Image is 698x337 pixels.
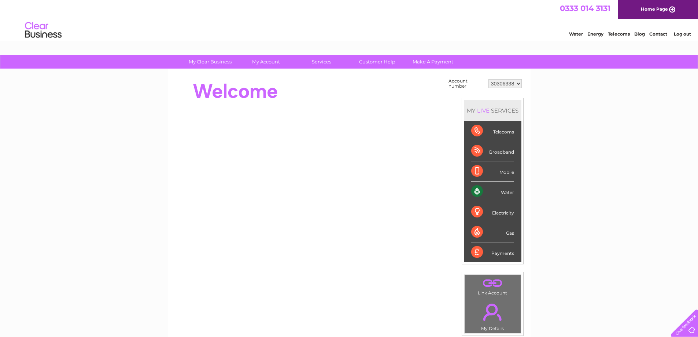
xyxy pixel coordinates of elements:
[25,19,62,41] img: logo.png
[236,55,296,69] a: My Account
[466,276,519,289] a: .
[569,31,583,37] a: Water
[471,141,514,161] div: Broadband
[464,100,521,121] div: MY SERVICES
[634,31,645,37] a: Blog
[291,55,352,69] a: Services
[674,31,691,37] a: Log out
[471,161,514,182] div: Mobile
[403,55,463,69] a: Make A Payment
[464,274,521,297] td: Link Account
[471,222,514,242] div: Gas
[471,202,514,222] div: Electricity
[471,121,514,141] div: Telecoms
[608,31,630,37] a: Telecoms
[476,107,491,114] div: LIVE
[471,182,514,202] div: Water
[466,299,519,325] a: .
[176,4,522,36] div: Clear Business is a trading name of Verastar Limited (registered in [GEOGRAPHIC_DATA] No. 3667643...
[347,55,407,69] a: Customer Help
[180,55,240,69] a: My Clear Business
[587,31,603,37] a: Energy
[447,77,487,91] td: Account number
[560,4,610,13] a: 0333 014 3131
[649,31,667,37] a: Contact
[464,297,521,333] td: My Details
[471,242,514,262] div: Payments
